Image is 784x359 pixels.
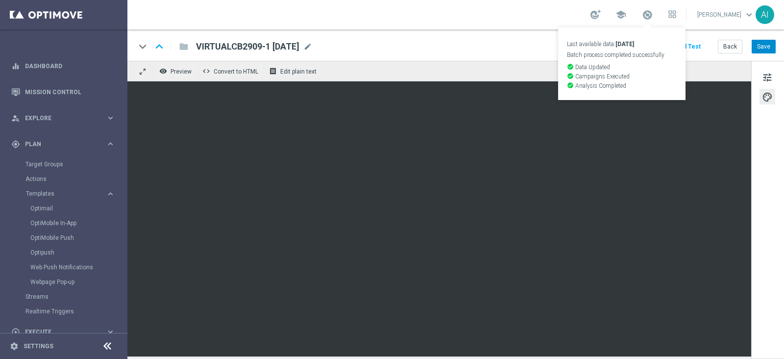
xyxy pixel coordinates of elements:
[615,41,634,48] strong: [DATE]
[202,67,210,75] span: code
[567,73,574,79] i: check_circle
[756,5,774,24] div: AI
[25,175,102,183] a: Actions
[25,160,102,168] a: Target Groups
[11,114,106,123] div: Explore
[718,40,742,53] button: Back
[641,7,654,23] a: Last available data:[DATE] Batch process completed successfully check_circle Data Updated check_c...
[696,7,756,22] a: [PERSON_NAME]keyboard_arrow_down
[25,190,116,198] button: Templates keyboard_arrow_right
[30,260,126,275] div: Web Push Notifications
[567,52,677,58] p: Batch process completed successfully
[10,342,19,351] i: settings
[106,327,115,336] i: keyboard_arrow_right
[11,114,20,123] i: person_search
[25,329,106,335] span: Execute
[11,140,20,149] i: gps_fixed
[670,40,702,53] button: Send Test
[25,308,102,315] a: Realtime Triggers
[11,79,115,105] div: Mission Control
[567,63,677,70] p: Data Updated
[11,328,116,336] button: play_circle_outline Execute keyboard_arrow_right
[30,263,102,271] a: Web Push Notifications
[106,113,115,123] i: keyboard_arrow_right
[615,9,626,20] span: school
[30,219,102,227] a: OptiMobile In-App
[25,141,106,147] span: Plan
[106,189,115,199] i: keyboard_arrow_right
[30,216,126,231] div: OptiMobile In-App
[25,53,115,79] a: Dashboard
[152,39,167,54] i: keyboard_arrow_up
[106,139,115,149] i: keyboard_arrow_right
[762,71,773,84] span: tune
[759,69,775,85] button: tune
[567,41,677,47] p: Last available data:
[30,234,102,242] a: OptiMobile Push
[157,65,196,77] button: remove_red_eye Preview
[752,40,776,53] button: Save
[25,172,126,186] div: Actions
[11,114,116,122] button: person_search Explore keyboard_arrow_right
[30,231,126,245] div: OptiMobile Push
[11,88,116,96] button: Mission Control
[280,68,317,75] span: Edit plain text
[11,328,20,336] i: play_circle_outline
[267,65,321,77] button: receipt Edit plain text
[567,63,574,70] i: check_circle
[196,41,299,52] span: VIRTUALCB2909-1 29.09.2025
[11,53,115,79] div: Dashboard
[30,278,102,286] a: Webpage Pop-up
[25,304,126,319] div: Realtime Triggers
[30,205,102,212] a: Optimail
[567,82,677,89] p: Analysis Completed
[11,328,106,336] div: Execute
[26,191,96,197] span: Templates
[762,91,773,103] span: palette
[25,79,115,105] a: Mission Control
[26,191,106,197] div: Templates
[11,62,116,70] button: equalizer Dashboard
[567,73,677,79] p: Campaigns Executed
[200,65,263,77] button: code Convert to HTML
[11,140,116,148] button: gps_fixed Plan keyboard_arrow_right
[25,157,126,172] div: Target Groups
[25,186,126,289] div: Templates
[30,201,126,216] div: Optimail
[30,249,102,256] a: Optipush
[759,89,775,104] button: palette
[214,68,258,75] span: Convert to HTML
[744,9,755,20] span: keyboard_arrow_down
[269,67,277,75] i: receipt
[24,343,53,349] a: Settings
[25,115,106,121] span: Explore
[171,68,192,75] span: Preview
[30,275,126,289] div: Webpage Pop-up
[567,82,574,89] i: check_circle
[30,245,126,260] div: Optipush
[159,67,167,75] i: remove_red_eye
[11,140,106,149] div: Plan
[25,289,126,304] div: Streams
[303,42,312,51] span: mode_edit
[25,293,102,301] a: Streams
[11,62,20,71] i: equalizer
